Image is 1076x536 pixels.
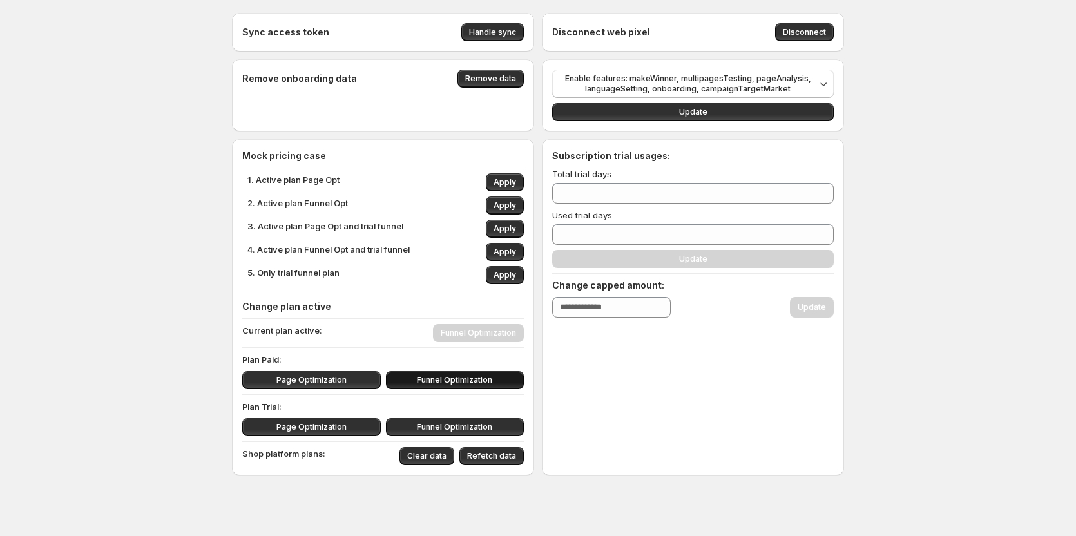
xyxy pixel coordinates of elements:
[494,177,516,187] span: Apply
[560,73,816,94] span: Enable features: makeWinner, multipagesTesting, pageAnalysis, languageSetting, onboarding, campai...
[465,73,516,84] span: Remove data
[552,149,670,162] h4: Subscription trial usages:
[242,353,524,366] p: Plan Paid:
[399,447,454,465] button: Clear data
[783,27,826,37] span: Disconnect
[242,324,322,342] p: Current plan active:
[552,103,834,121] button: Update
[494,200,516,211] span: Apply
[494,247,516,257] span: Apply
[469,27,516,37] span: Handle sync
[552,169,611,179] span: Total trial days
[242,300,524,313] h4: Change plan active
[242,26,329,39] h4: Sync access token
[242,400,524,413] p: Plan Trial:
[386,418,524,436] button: Funnel Optimization
[467,451,516,461] span: Refetch data
[247,243,410,261] p: 4. Active plan Funnel Opt and trial funnel
[457,70,524,88] button: Remove data
[486,243,524,261] button: Apply
[486,173,524,191] button: Apply
[242,72,357,85] h4: Remove onboarding data
[242,447,325,465] p: Shop platform plans:
[494,224,516,234] span: Apply
[775,23,834,41] button: Disconnect
[486,196,524,215] button: Apply
[417,422,492,432] span: Funnel Optimization
[461,23,524,41] button: Handle sync
[247,173,340,191] p: 1. Active plan Page Opt
[459,447,524,465] button: Refetch data
[486,220,524,238] button: Apply
[276,422,347,432] span: Page Optimization
[494,270,516,280] span: Apply
[247,196,348,215] p: 2. Active plan Funnel Opt
[247,266,340,284] p: 5. Only trial funnel plan
[486,266,524,284] button: Apply
[242,149,524,162] h4: Mock pricing case
[242,371,381,389] button: Page Optimization
[247,220,403,238] p: 3. Active plan Page Opt and trial funnel
[276,375,347,385] span: Page Optimization
[552,70,834,98] button: Enable features: makeWinner, multipagesTesting, pageAnalysis, languageSetting, onboarding, campai...
[552,279,834,292] h4: Change capped amount:
[552,210,612,220] span: Used trial days
[407,451,447,461] span: Clear data
[679,107,707,117] span: Update
[242,418,381,436] button: Page Optimization
[552,26,650,39] h4: Disconnect web pixel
